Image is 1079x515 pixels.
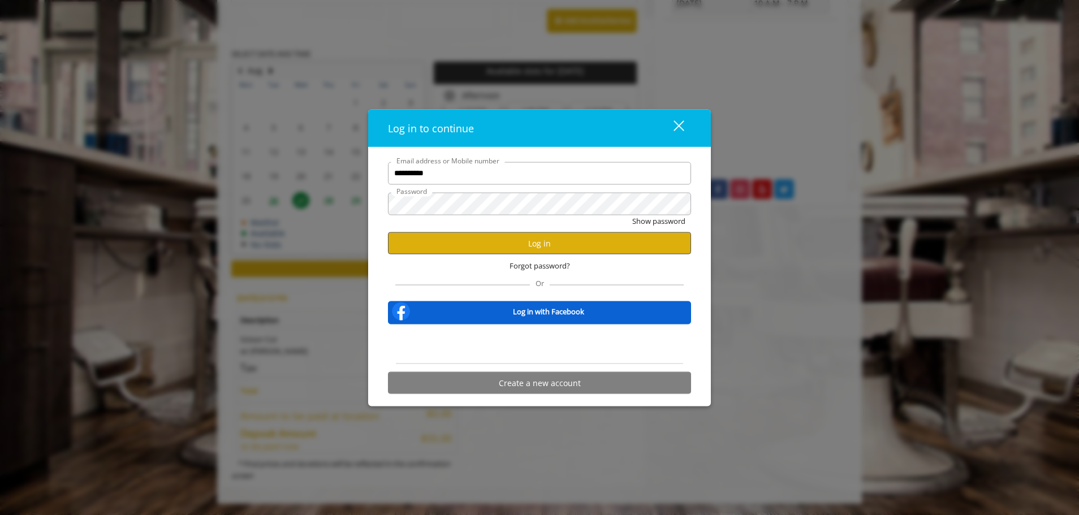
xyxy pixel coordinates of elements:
input: Password [388,192,691,215]
button: Show password [632,215,685,227]
iframe: Sign in with Google Button [482,332,597,357]
b: Log in with Facebook [513,305,584,317]
input: Email address or Mobile number [388,162,691,184]
span: Forgot password? [510,260,570,272]
label: Email address or Mobile number [391,155,505,166]
img: facebook-logo [390,300,412,323]
label: Password [391,185,433,196]
button: Log in [388,232,691,254]
button: Create a new account [388,372,691,394]
span: Log in to continue [388,121,474,135]
div: close dialog [661,119,683,136]
button: close dialog [653,116,691,140]
span: Or [530,278,550,288]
